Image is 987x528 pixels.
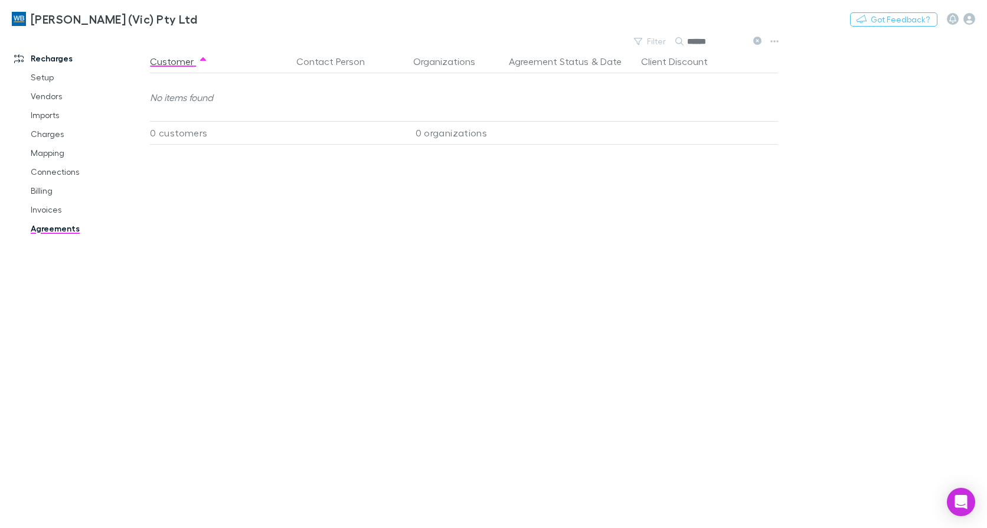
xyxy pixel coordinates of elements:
div: 0 customers [150,121,292,145]
button: Organizations [413,50,489,73]
img: William Buck (Vic) Pty Ltd's Logo [12,12,26,26]
a: Invoices [19,200,156,219]
div: 0 organizations [398,121,504,145]
a: Imports [19,106,156,125]
a: Setup [19,68,156,87]
button: Agreement Status [509,50,589,73]
button: Contact Person [296,50,379,73]
a: [PERSON_NAME] (Vic) Pty Ltd [5,5,204,33]
button: Filter [628,34,673,48]
a: Mapping [19,144,156,162]
button: Got Feedback? [850,12,937,27]
button: Customer [150,50,208,73]
div: Open Intercom Messenger [947,488,975,516]
a: Connections [19,162,156,181]
button: Date [600,50,622,73]
a: Recharges [2,49,156,68]
a: Vendors [19,87,156,106]
h3: [PERSON_NAME] (Vic) Pty Ltd [31,12,197,26]
a: Billing [19,181,156,200]
div: & [509,50,632,73]
a: Charges [19,125,156,144]
div: No items found [150,74,790,121]
a: Agreements [19,219,156,238]
button: Client Discount [641,50,722,73]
